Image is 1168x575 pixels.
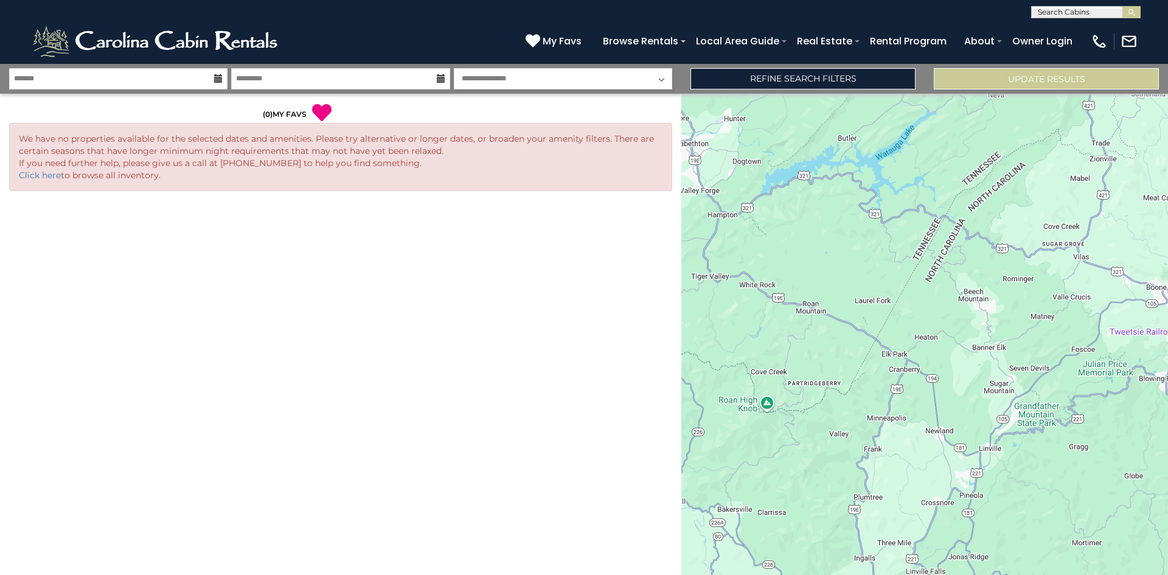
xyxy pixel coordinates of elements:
span: 0 [265,110,270,119]
img: White-1-2.png [30,23,283,60]
a: Browse Rentals [597,30,684,52]
a: About [958,30,1001,52]
a: Owner Login [1006,30,1079,52]
a: Real Estate [791,30,858,52]
span: ( ) [263,110,273,119]
img: phone-regular-white.png [1091,33,1108,50]
a: (0)MY FAVS [263,110,307,119]
a: Refine Search Filters [690,68,916,89]
a: Rental Program [864,30,953,52]
img: mail-regular-white.png [1121,33,1138,50]
span: My Favs [543,33,582,49]
button: Update Results [934,68,1159,89]
a: Click here [19,170,61,181]
p: We have no properties available for the selected dates and amenities. Please try alternative or l... [19,133,662,181]
a: My Favs [526,33,585,49]
a: Local Area Guide [690,30,785,52]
